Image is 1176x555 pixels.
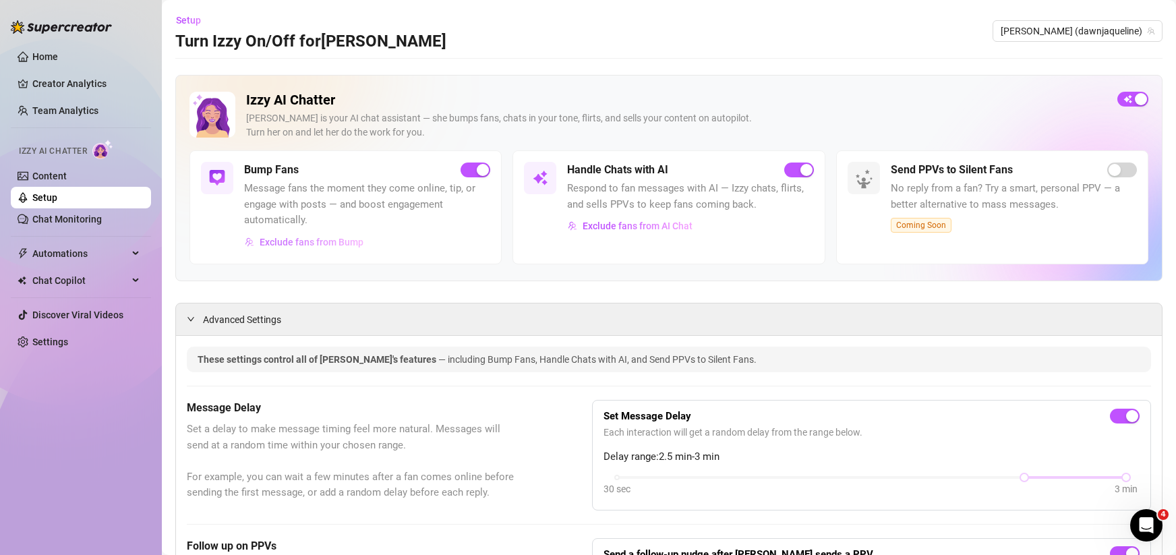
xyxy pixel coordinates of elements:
h2: Izzy AI Chatter [246,92,1107,109]
a: Home [32,51,58,62]
span: Advanced Settings [203,312,281,327]
h5: Handle Chats with AI [567,162,668,178]
span: No reply from a fan? Try a smart, personal PPV — a better alternative to mass messages. [891,181,1137,212]
span: Respond to fan messages with AI — Izzy chats, flirts, and sells PPVs to keep fans coming back. [567,181,813,212]
span: These settings control all of [PERSON_NAME]'s features [198,354,438,365]
img: svg%3e [532,170,548,186]
div: expanded [187,312,203,326]
span: Exclude fans from AI Chat [583,221,693,231]
div: 30 sec [604,481,630,496]
img: Chat Copilot [18,276,26,285]
a: Setup [32,192,57,203]
span: Setup [176,15,201,26]
span: Coming Soon [891,218,951,233]
div: [PERSON_NAME] is your AI chat assistant — she bumps fans, chats in your tone, flirts, and sells y... [246,111,1107,140]
div: 3 min [1115,481,1138,496]
span: Izzy AI Chatter [19,145,87,158]
h5: Follow up on PPVs [187,538,525,554]
button: Exclude fans from Bump [244,231,364,253]
iframe: Intercom live chat [1130,509,1163,542]
a: Team Analytics [32,105,98,116]
img: silent-fans-ppv-o-N6Mmdf.svg [855,169,877,191]
h5: Message Delay [187,400,525,416]
img: svg%3e [568,221,577,231]
button: Exclude fans from AI Chat [567,215,693,237]
img: Izzy AI Chatter [189,92,235,138]
a: Creator Analytics [32,73,140,94]
span: Each interaction will get a random delay from the range below. [604,425,1140,440]
a: Chat Monitoring [32,214,102,225]
span: Dawn (dawnjaqueline) [1001,21,1154,41]
span: Message fans the moment they come online, tip, or engage with posts — and boost engagement automa... [244,181,490,229]
button: Setup [175,9,212,31]
span: Set a delay to make message timing feel more natural. Messages will send at a random time within ... [187,421,525,501]
img: svg%3e [245,237,254,247]
span: thunderbolt [18,248,28,259]
a: Content [32,171,67,181]
a: Discover Viral Videos [32,310,123,320]
h5: Send PPVs to Silent Fans [891,162,1013,178]
span: Automations [32,243,128,264]
img: logo-BBDzfeDw.svg [11,20,112,34]
h5: Bump Fans [244,162,299,178]
strong: Set Message Delay [604,410,691,422]
span: 4 [1158,509,1169,520]
img: svg%3e [209,170,225,186]
span: team [1147,27,1155,35]
img: AI Chatter [92,140,113,159]
span: Exclude fans from Bump [260,237,363,247]
h3: Turn Izzy On/Off for [PERSON_NAME] [175,31,446,53]
span: Chat Copilot [32,270,128,291]
span: expanded [187,315,195,323]
span: Delay range: 2.5 min - 3 min [604,449,1140,465]
a: Settings [32,337,68,347]
span: — including Bump Fans, Handle Chats with AI, and Send PPVs to Silent Fans. [438,354,757,365]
